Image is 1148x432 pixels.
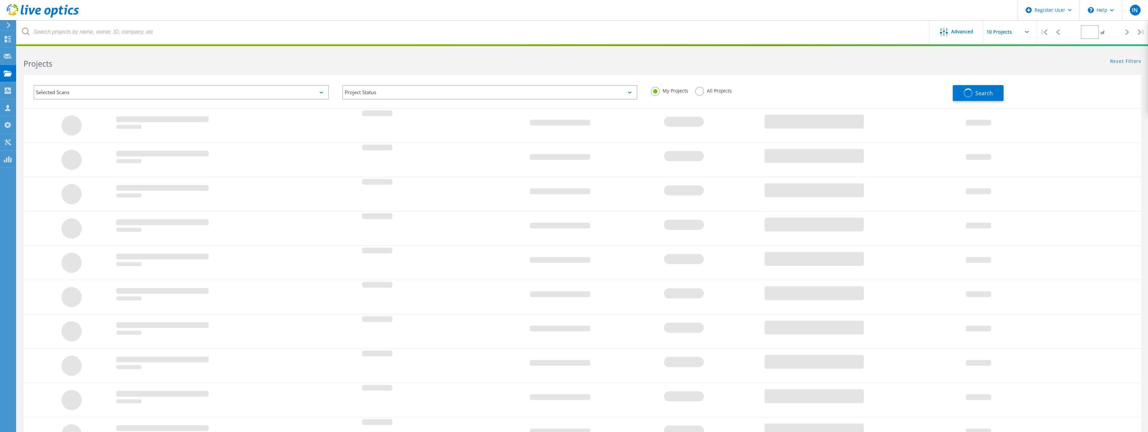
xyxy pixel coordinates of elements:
[1134,20,1148,44] div: |
[7,14,79,19] a: Live Optics Dashboard
[1110,59,1141,65] a: Reset Filters
[651,87,688,93] label: My Projects
[24,58,52,69] b: Projects
[695,87,732,93] label: All Projects
[951,29,973,34] span: Advanced
[1132,7,1138,13] span: IN
[1037,20,1051,44] div: |
[34,85,329,100] div: Selected Scans
[975,89,993,97] span: Search
[1088,7,1094,13] svg: \n
[342,85,638,100] div: Project Status
[953,85,1004,101] button: Search
[1101,30,1104,35] span: of
[17,20,930,44] input: Search projects by name, owner, ID, company, etc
